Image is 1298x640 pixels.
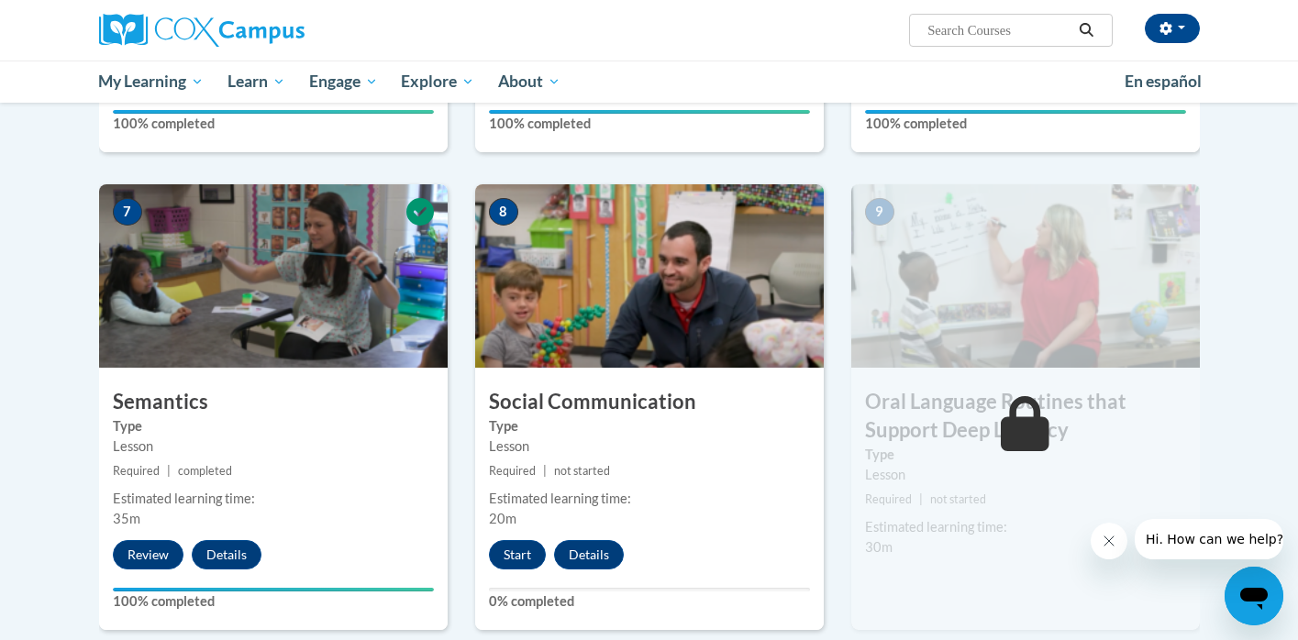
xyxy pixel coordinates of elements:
[113,114,434,134] label: 100% completed
[113,464,160,478] span: Required
[1225,567,1283,625] iframe: Button to launch messaging window
[489,198,518,226] span: 8
[475,184,824,368] img: Course Image
[1125,72,1202,91] span: En español
[865,110,1186,114] div: Your progress
[192,540,261,569] button: Details
[554,464,610,478] span: not started
[851,388,1200,445] h3: Oral Language Routines that Support Deep Literacy
[930,492,986,506] span: not started
[1072,19,1100,41] button: Search
[113,540,183,569] button: Review
[489,464,536,478] span: Required
[72,61,1227,103] div: Main menu
[389,61,486,103] a: Explore
[865,465,1186,485] div: Lesson
[489,110,810,114] div: Your progress
[99,14,448,47] a: Cox Campus
[113,511,140,526] span: 35m
[98,71,204,93] span: My Learning
[489,489,810,509] div: Estimated learning time:
[489,114,810,134] label: 100% completed
[113,588,434,591] div: Your progress
[489,416,810,436] label: Type
[865,445,1186,465] label: Type
[167,464,171,478] span: |
[113,591,434,612] label: 100% completed
[498,71,560,93] span: About
[113,416,434,436] label: Type
[489,511,516,526] span: 20m
[1145,14,1200,43] button: Account Settings
[87,61,216,103] a: My Learning
[489,591,810,612] label: 0% completed
[865,539,893,555] span: 30m
[543,464,547,478] span: |
[851,184,1200,368] img: Course Image
[216,61,297,103] a: Learn
[113,198,142,226] span: 7
[554,540,624,569] button: Details
[486,61,572,103] a: About
[865,198,894,226] span: 9
[865,492,912,506] span: Required
[1113,62,1214,101] a: En español
[1135,519,1283,559] iframe: Message from company
[309,71,378,93] span: Engage
[475,388,824,416] h3: Social Communication
[297,61,390,103] a: Engage
[926,19,1072,41] input: Search Courses
[919,492,923,506] span: |
[113,489,434,509] div: Estimated learning time:
[113,110,434,114] div: Your progress
[1091,523,1127,559] iframe: Close message
[489,436,810,457] div: Lesson
[401,71,474,93] span: Explore
[865,517,1186,537] div: Estimated learning time:
[99,388,448,416] h3: Semantics
[178,464,232,478] span: completed
[227,71,285,93] span: Learn
[99,184,448,368] img: Course Image
[99,14,305,47] img: Cox Campus
[865,114,1186,134] label: 100% completed
[113,436,434,457] div: Lesson
[489,540,546,569] button: Start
